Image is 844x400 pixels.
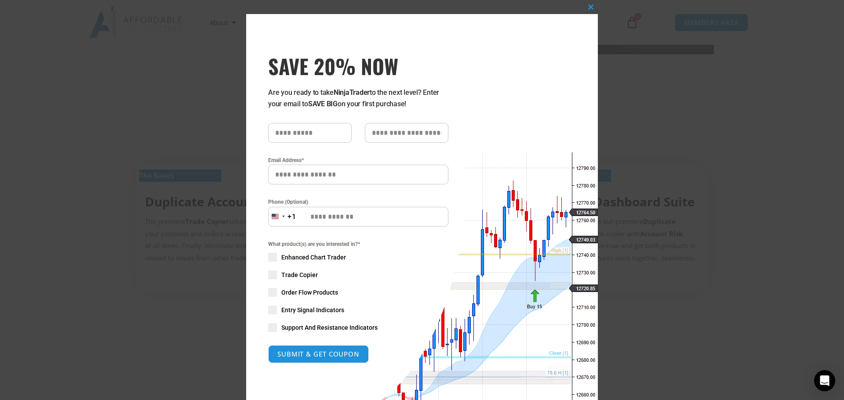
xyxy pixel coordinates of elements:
label: Trade Copier [268,270,448,279]
span: Trade Copier [281,270,318,279]
button: SUBMIT & GET COUPON [268,345,369,363]
label: Phone (Optional) [268,198,448,206]
h3: SAVE 20% NOW [268,54,448,78]
div: Open Intercom Messenger [814,370,835,391]
label: Support And Resistance Indicators [268,323,448,332]
label: Entry Signal Indicators [268,306,448,314]
label: Order Flow Products [268,288,448,297]
span: Enhanced Chart Trader [281,253,346,262]
label: Email Address [268,156,448,165]
span: Order Flow Products [281,288,338,297]
p: Are you ready to take to the next level? Enter your email to on your first purchase! [268,87,448,110]
strong: SAVE BIG [308,100,338,108]
span: Support And Resistance Indicators [281,323,378,332]
label: Enhanced Chart Trader [268,253,448,262]
span: What product(s) are you interested in? [268,240,448,249]
div: +1 [287,211,296,223]
button: Selected country [268,207,296,227]
span: Entry Signal Indicators [281,306,344,314]
strong: NinjaTrader [334,88,370,97]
